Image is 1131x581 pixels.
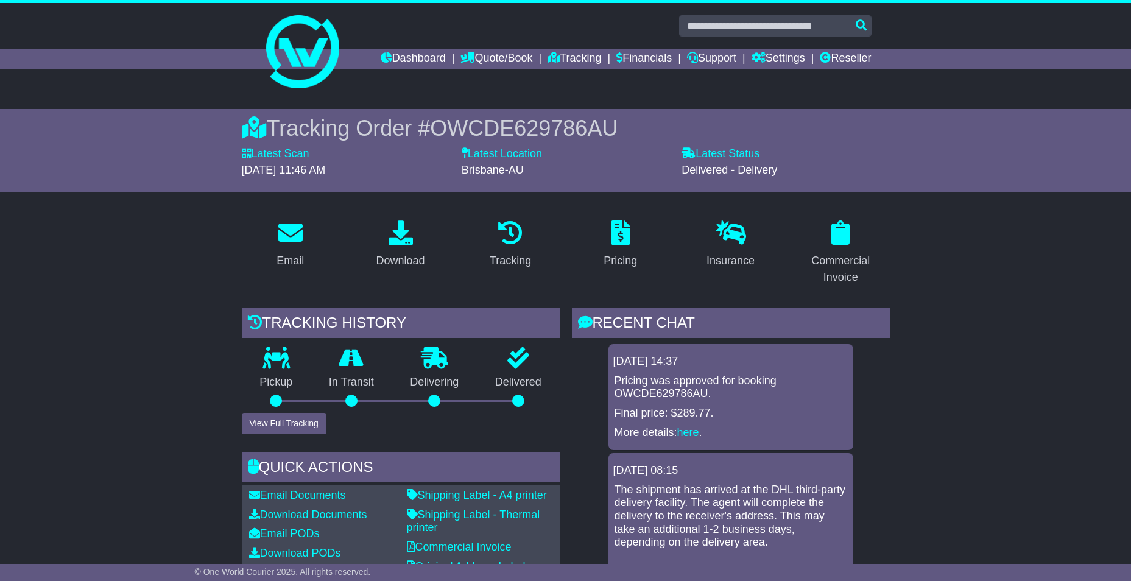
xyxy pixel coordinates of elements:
a: Support [687,49,736,69]
p: Pricing was approved for booking OWCDE629786AU. [615,375,847,401]
div: Email [277,253,304,269]
a: Financials [616,49,672,69]
div: Commercial Invoice [800,253,882,286]
span: Brisbane-AU [462,164,524,176]
p: Final price: $289.77. [615,407,847,420]
p: In Transit [311,376,392,389]
div: [DATE] 14:37 [613,355,848,368]
a: Tracking [482,216,539,273]
p: Pickup [242,376,311,389]
div: RECENT CHAT [572,308,890,341]
a: Original Address Label [407,560,526,572]
a: Download PODs [249,547,341,559]
div: Tracking [490,253,531,269]
a: Reseller [820,49,871,69]
a: here [677,426,699,438]
span: OWCDE629786AU [430,116,618,141]
a: Pricing [596,216,645,273]
a: Commercial Invoice [792,216,890,290]
a: Commercial Invoice [407,541,512,553]
span: Delivered - Delivery [682,164,777,176]
div: Download [376,253,425,269]
a: Settings [752,49,805,69]
div: Tracking Order # [242,115,890,141]
p: The shipment has arrived at the DHL third-party delivery facility. The agent will complete the de... [615,484,847,576]
button: View Full Tracking [242,413,326,434]
a: Download Documents [249,509,367,521]
a: Insurance [699,216,763,273]
div: Tracking history [242,308,560,341]
a: Quote/Book [460,49,532,69]
label: Latest Status [682,147,759,161]
p: Delivering [392,376,477,389]
a: Email [269,216,312,273]
span: © One World Courier 2025. All rights reserved. [195,567,371,577]
label: Latest Scan [242,147,309,161]
span: [DATE] 11:46 AM [242,164,326,176]
a: Shipping Label - A4 printer [407,489,547,501]
div: Pricing [604,253,637,269]
label: Latest Location [462,147,542,161]
div: Quick Actions [242,452,560,485]
a: Dashboard [381,49,446,69]
div: [DATE] 08:15 [613,464,848,477]
div: Insurance [706,253,755,269]
a: Email Documents [249,489,346,501]
a: Shipping Label - Thermal printer [407,509,540,534]
a: Email PODs [249,527,320,540]
a: Tracking [548,49,601,69]
p: Delivered [477,376,560,389]
a: Download [368,216,432,273]
p: More details: . [615,426,847,440]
